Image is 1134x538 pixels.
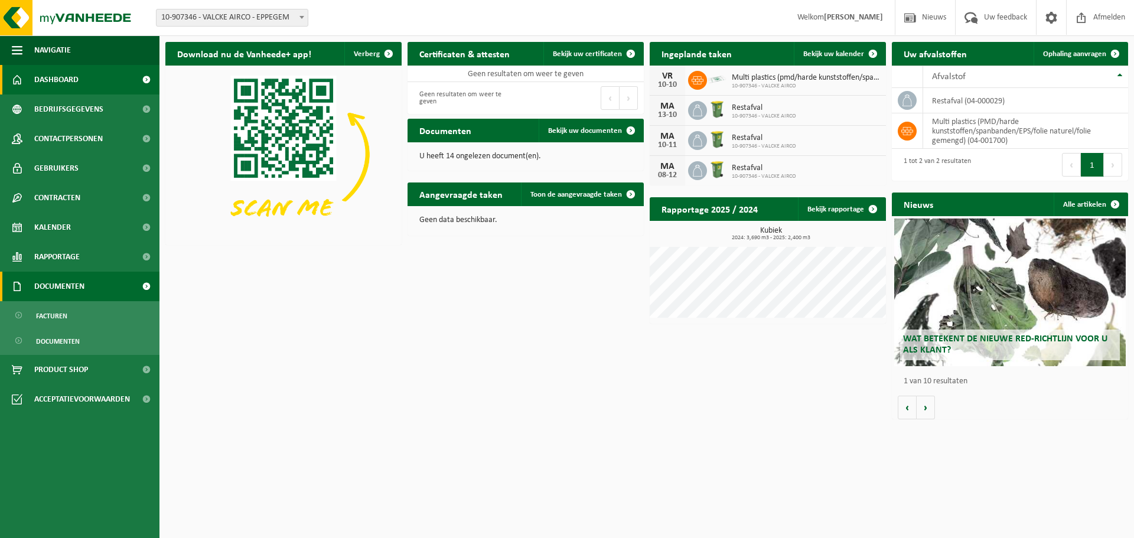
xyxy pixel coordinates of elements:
span: Contactpersonen [34,124,103,154]
span: Rapportage [34,242,80,272]
td: multi plastics (PMD/harde kunststoffen/spanbanden/EPS/folie naturel/folie gemengd) (04-001700) [923,113,1128,149]
strong: [PERSON_NAME] [824,13,883,22]
span: 2024: 3,690 m3 - 2025: 2,400 m3 [656,235,886,241]
span: Product Shop [34,355,88,384]
td: restafval (04-000029) [923,88,1128,113]
button: 1 [1081,153,1104,177]
td: Geen resultaten om weer te geven [408,66,644,82]
button: Next [1104,153,1122,177]
div: MA [656,132,679,141]
p: U heeft 14 ongelezen document(en). [419,152,632,161]
span: 10-907346 - VALCKE AIRCO [732,113,796,120]
img: WB-0240-HPE-GN-50 [707,129,727,149]
a: Toon de aangevraagde taken [521,182,643,206]
span: Bekijk uw documenten [548,127,622,135]
span: Wat betekent de nieuwe RED-richtlijn voor u als klant? [903,334,1107,355]
img: Download de VHEPlus App [165,66,402,243]
a: Facturen [3,304,157,327]
span: Navigatie [34,35,71,65]
span: Verberg [354,50,380,58]
h2: Documenten [408,119,483,142]
span: Bekijk uw kalender [803,50,864,58]
a: Wat betekent de nieuwe RED-richtlijn voor u als klant? [894,219,1126,366]
h2: Rapportage 2025 / 2024 [650,197,770,220]
h2: Uw afvalstoffen [892,42,979,65]
a: Bekijk uw documenten [539,119,643,142]
button: Volgende [917,396,935,419]
span: Contracten [34,183,80,213]
h2: Nieuws [892,193,945,216]
a: Alle artikelen [1054,193,1127,216]
span: Acceptatievoorwaarden [34,384,130,414]
span: Kalender [34,213,71,242]
div: MA [656,162,679,171]
button: Verberg [344,42,400,66]
h2: Certificaten & attesten [408,42,522,65]
span: Bedrijfsgegevens [34,94,103,124]
img: LP-SK-00500-LPE-16 [707,69,727,89]
button: Vorige [898,396,917,419]
div: Geen resultaten om weer te geven [413,85,520,111]
h2: Download nu de Vanheede+ app! [165,42,323,65]
p: Geen data beschikbaar. [419,216,632,224]
span: Gebruikers [34,154,79,183]
div: VR [656,71,679,81]
span: Toon de aangevraagde taken [530,191,622,198]
a: Bekijk uw certificaten [543,42,643,66]
span: 10-907346 - VALCKE AIRCO [732,83,880,90]
span: Multi plastics (pmd/harde kunststoffen/spanbanden/eps/folie naturel/folie gemeng... [732,73,880,83]
div: 10-10 [656,81,679,89]
span: Documenten [34,272,84,301]
a: Bekijk rapportage [798,197,885,221]
div: 13-10 [656,111,679,119]
span: Afvalstof [932,72,966,81]
div: 10-11 [656,141,679,149]
span: 10-907346 - VALCKE AIRCO [732,173,796,180]
span: Documenten [36,330,80,353]
img: WB-0240-HPE-GN-50 [707,99,727,119]
span: 10-907346 - VALCKE AIRCO - EPPEGEM [157,9,308,26]
button: Next [620,86,638,110]
h3: Kubiek [656,227,886,241]
button: Previous [1062,153,1081,177]
span: Ophaling aanvragen [1043,50,1106,58]
div: 1 tot 2 van 2 resultaten [898,152,971,178]
span: Facturen [36,305,67,327]
span: Restafval [732,133,796,143]
div: MA [656,102,679,111]
span: Restafval [732,103,796,113]
button: Previous [601,86,620,110]
a: Bekijk uw kalender [794,42,885,66]
h2: Aangevraagde taken [408,182,514,206]
div: 08-12 [656,171,679,180]
img: WB-0240-HPE-GN-50 [707,159,727,180]
h2: Ingeplande taken [650,42,744,65]
p: 1 van 10 resultaten [904,377,1122,386]
a: Documenten [3,330,157,352]
a: Ophaling aanvragen [1034,42,1127,66]
span: 10-907346 - VALCKE AIRCO - EPPEGEM [156,9,308,27]
span: Dashboard [34,65,79,94]
span: Restafval [732,164,796,173]
span: Bekijk uw certificaten [553,50,622,58]
span: 10-907346 - VALCKE AIRCO [732,143,796,150]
